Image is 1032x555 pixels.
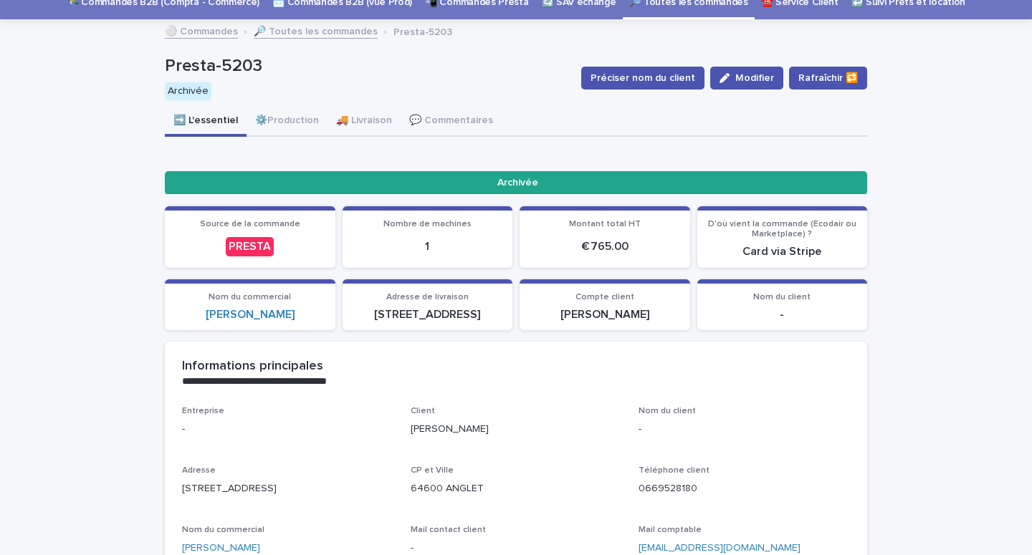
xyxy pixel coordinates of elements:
a: 🔎 Toutes les commandes [254,22,378,39]
span: Nom du commercial [182,526,264,534]
p: 1 [351,240,505,254]
span: Nom du client [753,293,811,301]
span: D'où vient la commande (Ecodair ou Marketplace) ? [708,220,856,238]
button: Edit [710,67,783,90]
p: [STREET_ADDRESS] [351,308,505,322]
button: ➡️ L'essentiel [165,107,247,137]
p: - [639,422,850,437]
p: Card via Stripe [706,245,859,259]
span: Mail contact client [411,526,486,534]
p: 64600 ANGLET [411,481,622,496]
p: - [182,422,393,437]
span: Entreprise [182,407,224,415]
p: 0669528180 [639,481,850,496]
span: Client [411,407,435,415]
span: Nom du client [639,407,696,415]
button: ⚙️Production [247,107,328,137]
span: Mail comptable [639,526,702,534]
span: Edit [735,73,774,83]
span: Adresse de livraison [386,293,469,301]
p: Presta-5203 [165,56,570,77]
a: [EMAIL_ADDRESS][DOMAIN_NAME] [639,543,801,553]
button: Préciser nom du client [581,67,704,90]
span: Source de la commande [200,220,300,228]
span: CP et Ville [411,466,454,475]
button: Rafraîchir 🔁 [789,67,867,90]
p: [STREET_ADDRESS] [182,481,393,496]
span: Préciser nom du client [591,71,695,85]
span: Téléphone client [639,466,709,475]
a: ⚪ Commandes [165,22,238,39]
button: 💬 Commentaires [401,107,502,137]
p: - [706,308,859,322]
h2: Informations principales [182,359,323,375]
div: PRESTA [226,237,274,256]
p: Presta-5203 [393,23,452,39]
p: € 765.00 [528,240,682,254]
button: 🚚 Livraison [328,107,401,137]
p: [PERSON_NAME] [411,422,622,437]
p: [PERSON_NAME] [528,308,682,322]
span: Adresse [182,466,216,475]
span: Compte client [575,293,634,301]
span: Rafraîchir 🔁 [798,71,858,85]
div: Archivée [165,82,211,100]
span: Montant total HT [569,220,641,228]
p: Archivée [165,171,867,195]
span: Nom du commercial [209,293,291,301]
span: Nombre de machines [383,220,472,228]
a: [PERSON_NAME] [206,308,295,322]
